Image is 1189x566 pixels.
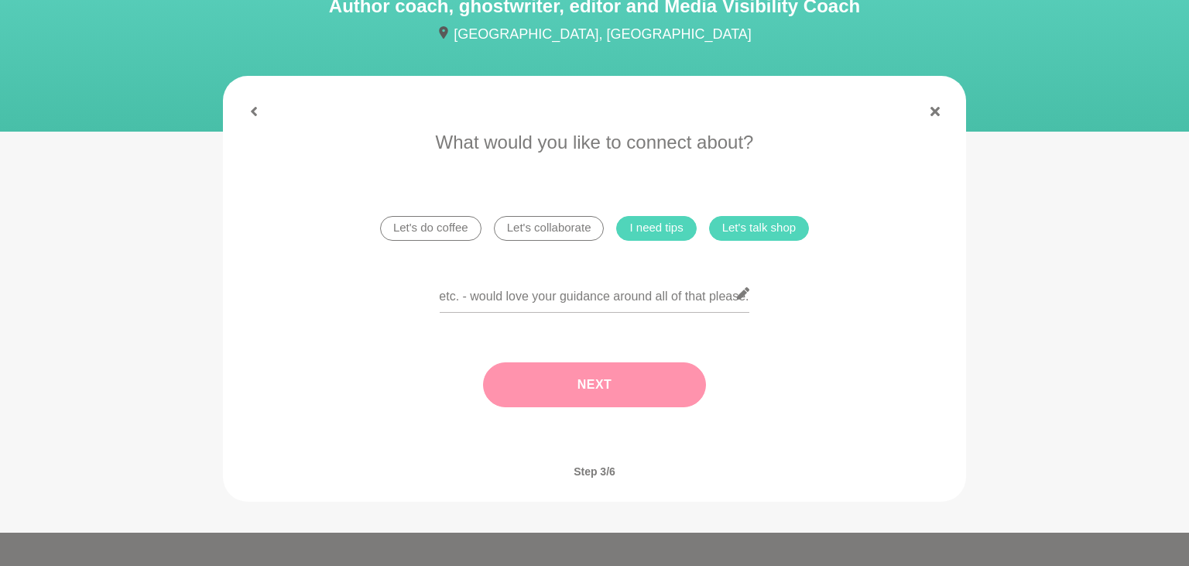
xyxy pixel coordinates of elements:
[555,448,634,496] span: Step 3/6
[483,362,706,407] button: Next
[223,24,966,45] p: [GEOGRAPHIC_DATA], [GEOGRAPHIC_DATA]
[245,129,944,156] p: What would you like to connect about?
[440,275,749,313] input: Something else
